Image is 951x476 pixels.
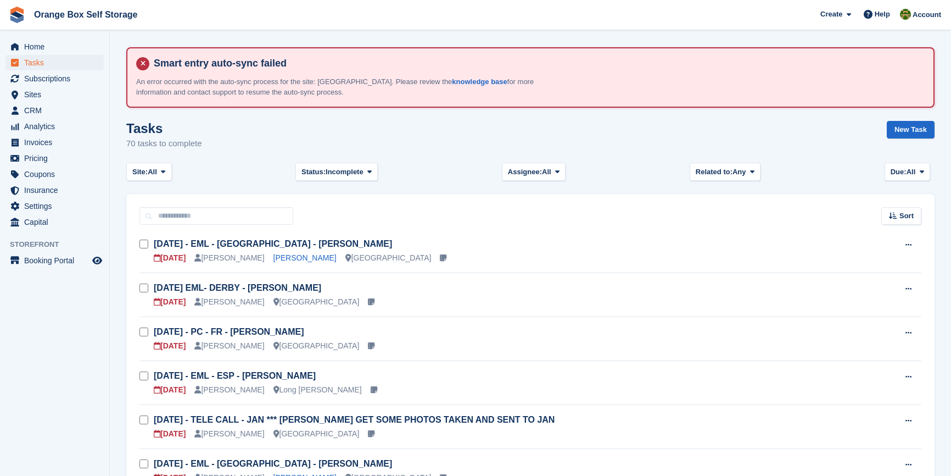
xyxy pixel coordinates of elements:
[696,167,732,178] span: Related to:
[194,252,264,264] div: [PERSON_NAME]
[126,163,172,181] button: Site: All
[194,296,264,308] div: [PERSON_NAME]
[91,254,104,267] a: Preview store
[24,214,90,230] span: Capital
[24,119,90,134] span: Analytics
[273,296,360,308] div: [GEOGRAPHIC_DATA]
[194,428,264,440] div: [PERSON_NAME]
[149,57,925,70] h4: Smart entry auto-sync failed
[154,327,304,336] a: [DATE] - PC - FR - [PERSON_NAME]
[452,78,507,86] a: knowledge base
[887,121,935,139] a: New Task
[326,167,363,178] span: Incomplete
[194,340,264,352] div: [PERSON_NAME]
[154,371,316,380] a: [DATE] - EML - ESP - [PERSON_NAME]
[273,340,360,352] div: [GEOGRAPHIC_DATA]
[502,163,566,181] button: Assignee: All
[820,9,842,20] span: Create
[913,9,941,20] span: Account
[10,239,109,250] span: Storefront
[24,55,90,70] span: Tasks
[24,182,90,198] span: Insurance
[24,71,90,86] span: Subscriptions
[24,39,90,54] span: Home
[194,384,264,396] div: [PERSON_NAME]
[9,7,25,23] img: stora-icon-8386f47178a22dfd0bd8f6a31ec36ba5ce8667c1dd55bd0f319d3a0aa187defe.svg
[148,167,157,178] span: All
[899,211,914,222] span: Sort
[5,167,104,182] a: menu
[24,87,90,102] span: Sites
[24,253,90,268] span: Booking Portal
[5,103,104,118] a: menu
[690,163,760,181] button: Related to: Any
[5,182,104,198] a: menu
[5,87,104,102] a: menu
[126,121,202,136] h1: Tasks
[907,167,916,178] span: All
[154,296,186,308] div: [DATE]
[154,252,186,264] div: [DATE]
[5,55,104,70] a: menu
[154,283,321,292] a: [DATE] EML- DERBY - [PERSON_NAME]
[30,5,142,24] a: Orange Box Self Storage
[345,252,432,264] div: [GEOGRAPHIC_DATA]
[295,163,378,181] button: Status: Incomplete
[5,135,104,150] a: menu
[154,340,186,352] div: [DATE]
[732,167,746,178] span: Any
[508,167,542,178] span: Assignee:
[24,103,90,118] span: CRM
[900,9,911,20] img: Sarah
[154,239,392,248] a: [DATE] - EML - [GEOGRAPHIC_DATA] - [PERSON_NAME]
[5,198,104,214] a: menu
[5,214,104,230] a: menu
[875,9,890,20] span: Help
[891,167,907,178] span: Due:
[154,384,186,396] div: [DATE]
[24,198,90,214] span: Settings
[273,253,337,262] a: [PERSON_NAME]
[154,459,392,468] a: [DATE] - EML - [GEOGRAPHIC_DATA] - [PERSON_NAME]
[273,428,360,440] div: [GEOGRAPHIC_DATA]
[154,428,186,440] div: [DATE]
[5,39,104,54] a: menu
[885,163,930,181] button: Due: All
[132,167,148,178] span: Site:
[5,71,104,86] a: menu
[5,119,104,134] a: menu
[24,151,90,166] span: Pricing
[24,135,90,150] span: Invoices
[136,76,548,98] p: An error occurred with the auto-sync process for the site: [GEOGRAPHIC_DATA]. Please review the f...
[273,384,362,396] div: Long [PERSON_NAME]
[5,253,104,268] a: menu
[24,167,90,182] span: Coupons
[542,167,551,178] span: All
[5,151,104,166] a: menu
[126,137,202,150] p: 70 tasks to complete
[301,167,326,178] span: Status:
[154,415,555,424] a: [DATE] - TELE CALL - JAN *** [PERSON_NAME] GET SOME PHOTOS TAKEN AND SENT TO JAN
